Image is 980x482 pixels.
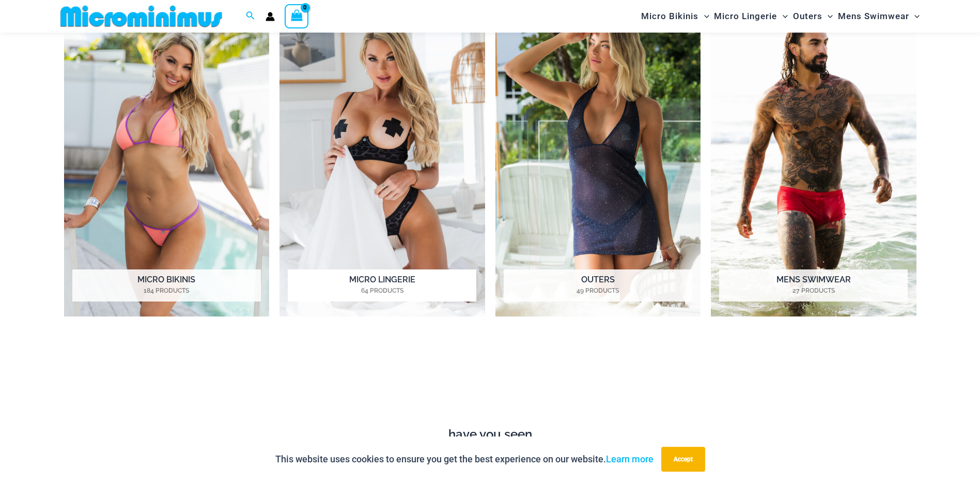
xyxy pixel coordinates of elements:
a: View Shopping Cart, empty [285,4,309,28]
h4: have you seen [56,427,924,442]
mark: 64 Products [288,286,476,295]
img: Micro Lingerie [279,1,485,317]
mark: 184 Products [72,286,261,295]
a: Visit product category Outers [495,1,701,317]
p: This website uses cookies to ensure you get the best experience on our website. [275,451,654,467]
a: Micro BikinisMenu ToggleMenu Toggle [639,3,712,29]
span: Micro Lingerie [714,3,777,29]
img: Micro Bikinis [64,1,270,317]
span: Menu Toggle [699,3,709,29]
span: Outers [793,3,822,29]
a: Learn more [606,454,654,464]
nav: Site Navigation [637,2,924,31]
button: Accept [661,447,705,472]
a: Visit product category Micro Bikinis [64,1,270,317]
a: OutersMenu ToggleMenu Toggle [790,3,835,29]
h2: Outers [504,269,692,302]
mark: 49 Products [504,286,692,295]
span: Mens Swimwear [838,3,909,29]
a: Search icon link [246,10,255,23]
a: Micro LingerieMenu ToggleMenu Toggle [712,3,790,29]
span: Menu Toggle [777,3,788,29]
iframe: TrustedSite Certified [64,344,916,421]
a: Visit product category Micro Lingerie [279,1,485,317]
h2: Mens Swimwear [719,269,908,302]
img: Mens Swimwear [711,1,916,317]
h2: Micro Bikinis [72,269,261,302]
span: Menu Toggle [822,3,833,29]
a: Visit product category Mens Swimwear [711,1,916,317]
span: Micro Bikinis [642,3,699,29]
img: Outers [495,1,701,317]
a: Account icon link [266,12,275,21]
mark: 27 Products [719,286,908,295]
span: Menu Toggle [909,3,920,29]
a: Mens SwimwearMenu ToggleMenu Toggle [835,3,922,29]
img: MM SHOP LOGO FLAT [56,5,226,28]
h2: Micro Lingerie [288,269,476,302]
